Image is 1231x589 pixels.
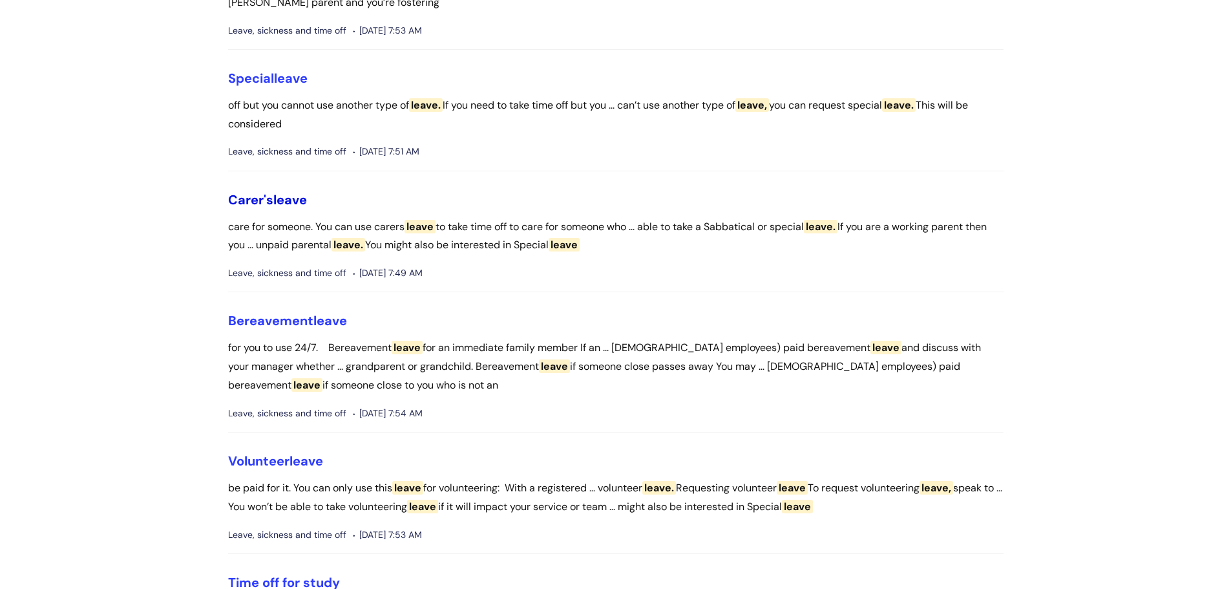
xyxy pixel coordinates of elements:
span: [DATE] 7:53 AM [353,23,422,39]
span: leave [549,238,580,252]
p: care for someone. You can use carers to take time off to care for someone who ... able to take a ... [228,218,1004,255]
span: leave. [804,220,837,233]
span: leave [274,70,308,87]
span: Leave, sickness and time off [228,23,346,39]
p: off but you cannot use another type of If you need to take time off but you ... can’t use another... [228,96,1004,134]
span: leave, [920,481,953,495]
span: leave [392,341,423,354]
span: Leave, sickness and time off [228,144,346,160]
span: leave [291,378,322,392]
a: Bereavementleave [228,312,347,329]
span: leave [313,312,347,329]
p: be paid for it. You can only use this for volunteering: With a registered ... volunteer Requestin... [228,479,1004,517]
span: leave [539,359,570,373]
span: leave, [735,98,769,112]
span: Leave, sickness and time off [228,405,346,422]
a: Carer'sleave [228,191,307,208]
span: leave [405,220,436,233]
span: leave [777,481,808,495]
span: leave. [882,98,916,112]
span: leave. [642,481,676,495]
a: Volunteerleave [228,453,323,469]
span: leave [782,500,813,513]
span: [DATE] 7:53 AM [353,527,422,543]
span: Leave, sickness and time off [228,265,346,281]
span: [DATE] 7:54 AM [353,405,423,422]
span: leave. [331,238,365,252]
span: leave [289,453,323,469]
span: leave. [409,98,443,112]
span: [DATE] 7:51 AM [353,144,419,160]
span: Leave, sickness and time off [228,527,346,543]
span: leave [870,341,901,354]
span: leave [407,500,438,513]
p: for you to use 24/7. Bereavement for an immediate family member If an ... [DEMOGRAPHIC_DATA] empl... [228,339,1004,394]
span: [DATE] 7:49 AM [353,265,423,281]
span: leave [392,481,423,495]
a: Specialleave [228,70,308,87]
span: leave [273,191,307,208]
